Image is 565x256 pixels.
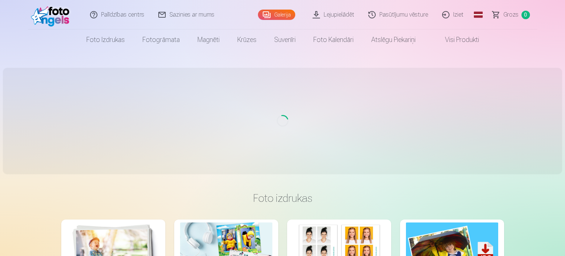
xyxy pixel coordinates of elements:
a: Foto izdrukas [77,29,134,50]
a: Fotogrāmata [134,29,189,50]
h3: Foto izdrukas [67,192,498,205]
a: Visi produkti [424,29,488,50]
a: Suvenīri [265,29,304,50]
a: Magnēti [189,29,228,50]
a: Krūzes [228,29,265,50]
a: Galerija [258,10,295,20]
span: 0 [521,11,530,19]
a: Foto kalendāri [304,29,362,50]
img: /fa1 [31,3,73,27]
a: Atslēgu piekariņi [362,29,424,50]
span: Grozs [503,10,519,19]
